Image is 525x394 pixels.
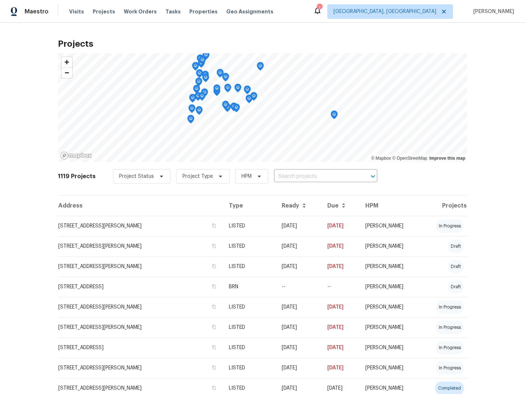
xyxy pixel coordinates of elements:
[211,303,217,310] button: Copy Address
[217,69,224,80] div: Map marker
[182,173,213,180] span: Project Type
[187,115,194,126] div: Map marker
[58,317,223,338] td: [STREET_ADDRESS][PERSON_NAME]
[188,104,196,116] div: Map marker
[60,151,92,160] a: Mapbox homepage
[448,280,464,293] div: draft
[223,358,276,378] td: LISTED
[360,317,421,338] td: [PERSON_NAME]
[192,62,199,73] div: Map marker
[224,84,231,95] div: Map marker
[58,277,223,297] td: [STREET_ADDRESS]
[58,53,467,162] canvas: Map
[223,256,276,277] td: LISTED
[196,69,203,80] div: Map marker
[322,236,360,256] td: [DATE]
[245,95,253,106] div: Map marker
[317,4,322,12] div: 1
[202,51,210,62] div: Map marker
[198,92,206,103] div: Map marker
[25,8,49,15] span: Maestro
[276,236,322,256] td: [DATE]
[322,196,360,216] th: Due
[211,283,217,290] button: Copy Address
[276,216,322,236] td: [DATE]
[69,8,84,15] span: Visits
[421,196,467,216] th: Projects
[276,338,322,358] td: [DATE]
[360,196,421,216] th: HPM
[58,256,223,277] td: [STREET_ADDRESS][PERSON_NAME]
[322,256,360,277] td: [DATE]
[223,317,276,338] td: LISTED
[371,156,391,161] a: Mapbox
[211,385,217,391] button: Copy Address
[274,171,357,182] input: Search projects
[222,73,229,84] div: Map marker
[197,54,204,66] div: Map marker
[360,216,421,236] td: [PERSON_NAME]
[222,101,229,112] div: Map marker
[368,171,378,181] button: Open
[322,338,360,358] td: [DATE]
[211,344,217,351] button: Copy Address
[276,297,322,317] td: [DATE]
[436,219,464,232] div: in progress
[213,84,220,96] div: Map marker
[230,102,238,114] div: Map marker
[223,338,276,358] td: LISTED
[199,56,206,67] div: Map marker
[333,8,436,15] span: [GEOGRAPHIC_DATA], [GEOGRAPHIC_DATA]
[322,277,360,297] td: Resale COE 2025-07-26T00:00:00.000Z
[196,106,203,117] div: Map marker
[58,236,223,256] td: [STREET_ADDRESS][PERSON_NAME]
[360,358,421,378] td: [PERSON_NAME]
[226,8,273,15] span: Geo Assignments
[276,277,322,297] td: --
[429,156,465,161] a: Improve this map
[195,77,202,89] div: Map marker
[211,222,217,229] button: Copy Address
[331,110,338,122] div: Map marker
[360,256,421,277] td: [PERSON_NAME]
[436,301,464,314] div: in progress
[58,196,223,216] th: Address
[193,85,200,96] div: Map marker
[244,85,251,97] div: Map marker
[202,71,209,82] div: Map marker
[276,196,322,216] th: Ready
[211,243,217,249] button: Copy Address
[223,236,276,256] td: LISTED
[194,92,202,103] div: Map marker
[322,358,360,378] td: [DATE]
[322,317,360,338] td: [DATE]
[233,104,240,115] div: Map marker
[276,256,322,277] td: [DATE]
[211,364,217,371] button: Copy Address
[276,317,322,338] td: [DATE]
[62,68,72,78] span: Zoom out
[165,9,181,14] span: Tasks
[58,297,223,317] td: [STREET_ADDRESS][PERSON_NAME]
[470,8,514,15] span: [PERSON_NAME]
[93,8,115,15] span: Projects
[250,92,257,103] div: Map marker
[392,156,427,161] a: OpenStreetMap
[223,297,276,317] td: LISTED
[58,338,223,358] td: [STREET_ADDRESS]
[201,88,208,100] div: Map marker
[119,173,154,180] span: Project Status
[62,57,72,67] button: Zoom in
[223,216,276,236] td: LISTED
[276,358,322,378] td: [DATE]
[58,358,223,378] td: [STREET_ADDRESS][PERSON_NAME]
[124,8,157,15] span: Work Orders
[58,173,96,180] h2: 1119 Projects
[189,8,218,15] span: Properties
[223,196,276,216] th: Type
[241,173,252,180] span: HPM
[189,94,196,105] div: Map marker
[58,216,223,236] td: [STREET_ADDRESS][PERSON_NAME]
[257,62,264,73] div: Map marker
